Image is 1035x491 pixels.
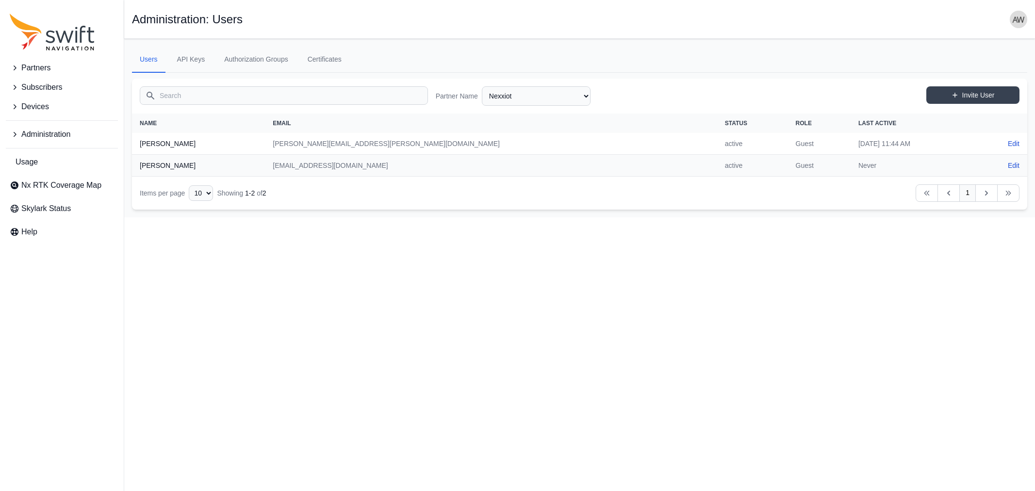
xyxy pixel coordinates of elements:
a: Certificates [300,47,349,73]
h1: Administration: Users [132,14,243,25]
th: Email [265,114,717,133]
td: [DATE] 11:44 AM [851,133,976,155]
td: [PERSON_NAME][EMAIL_ADDRESS][PERSON_NAME][DOMAIN_NAME] [265,133,717,155]
a: Users [132,47,165,73]
button: Administration [6,125,118,144]
td: Never [851,155,976,177]
th: Last Active [851,114,976,133]
span: Administration [21,129,70,140]
span: 1 - 2 [245,189,255,197]
span: Skylark Status [21,203,71,214]
th: [PERSON_NAME] [132,133,265,155]
a: Invite User [926,86,1019,104]
span: Items per page [140,189,185,197]
img: user photo [1010,11,1027,28]
a: Authorization Groups [216,47,296,73]
a: Usage [6,152,118,172]
a: 1 [959,184,976,202]
input: Search [140,86,428,105]
button: Devices [6,97,118,116]
th: [PERSON_NAME] [132,155,265,177]
a: Edit [1008,161,1019,170]
th: Role [788,114,851,133]
td: Guest [788,133,851,155]
button: Partners [6,58,118,78]
td: Guest [788,155,851,177]
div: Showing of [217,188,266,198]
a: Nx RTK Coverage Map [6,176,118,195]
nav: Table navigation [132,177,1027,210]
a: Help [6,222,118,242]
select: Display Limit [189,185,213,201]
th: Status [717,114,788,133]
span: Devices [21,101,49,113]
span: Usage [16,156,38,168]
button: Subscribers [6,78,118,97]
span: 2 [263,189,266,197]
label: Partner Name [436,91,478,101]
span: Partners [21,62,50,74]
a: Skylark Status [6,199,118,218]
select: Partner Name [482,86,591,106]
span: Nx RTK Coverage Map [21,180,101,191]
td: active [717,133,788,155]
td: [EMAIL_ADDRESS][DOMAIN_NAME] [265,155,717,177]
span: Help [21,226,37,238]
span: Subscribers [21,82,62,93]
a: Edit [1008,139,1019,148]
th: Name [132,114,265,133]
td: active [717,155,788,177]
a: API Keys [169,47,213,73]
